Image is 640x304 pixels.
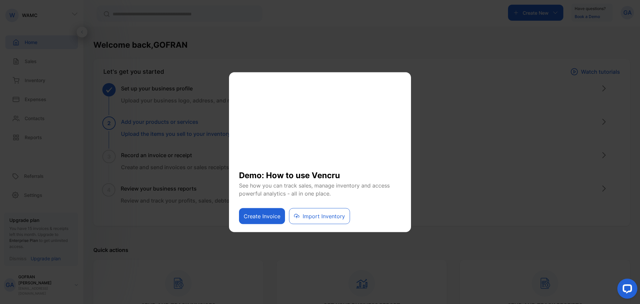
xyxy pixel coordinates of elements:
[239,181,401,197] p: See how you can track sales, manage inventory and access powerful analytics - all in one place.
[239,208,285,224] button: Create Invoice
[612,276,640,304] iframe: LiveChat chat widget
[239,164,401,181] h1: Demo: How to use Vencru
[239,80,401,164] iframe: YouTube video player
[289,208,350,224] button: Import Inventory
